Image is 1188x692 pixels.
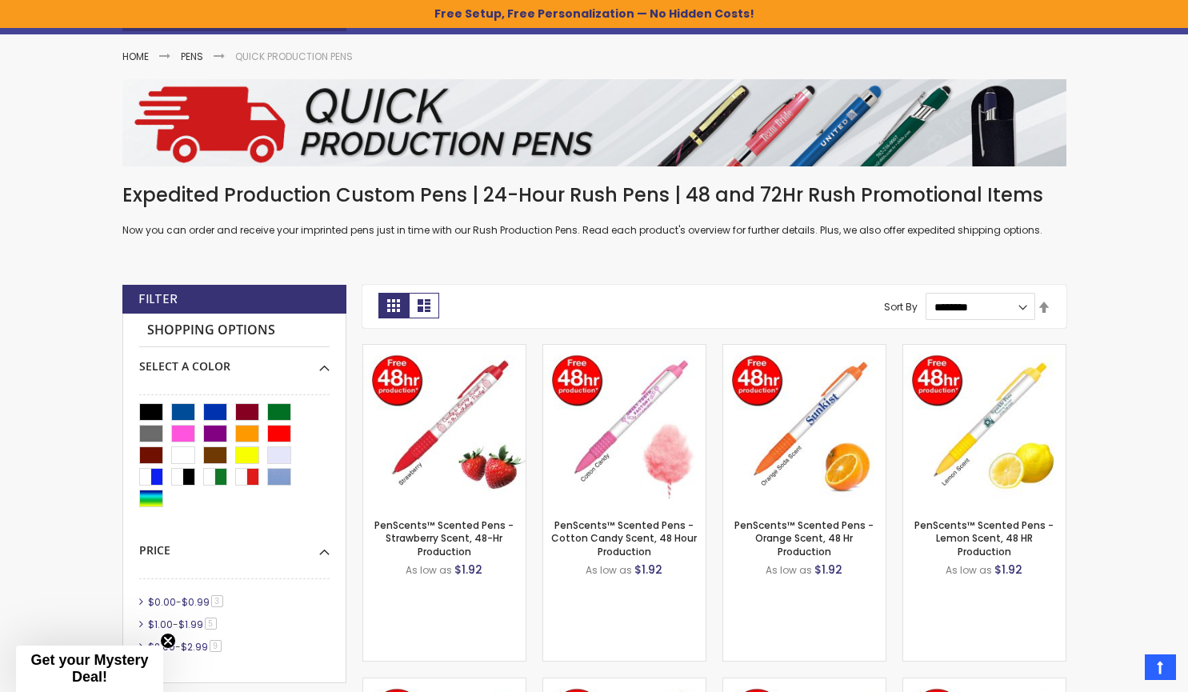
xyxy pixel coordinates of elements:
[139,531,330,558] div: Price
[181,50,203,63] a: Pens
[122,224,1066,237] p: Now you can order and receive your imprinted pens just in time with our Rush Production Pens. Rea...
[363,345,526,507] img: PenScents™ Scented Pens - Strawberry Scent, 48-Hr Production
[363,678,526,691] a: PenScents™ Scented Pens - Floral Scent, 48 HR Production
[363,344,526,358] a: PenScents™ Scented Pens - Strawberry Scent, 48-Hr Production
[181,640,208,654] span: $2.99
[814,562,842,578] span: $1.92
[454,562,482,578] span: $1.92
[182,595,210,609] span: $0.99
[723,344,886,358] a: PenScents™ Scented Pens - Orange Scent, 48 Hr Production
[144,595,229,609] a: $0.00-$0.993
[16,646,163,692] div: Get your Mystery Deal!Close teaser
[148,640,175,654] span: $2.00
[139,314,330,348] strong: Shopping Options
[884,300,918,314] label: Sort By
[148,618,173,631] span: $1.00
[551,518,697,558] a: PenScents™ Scented Pens - Cotton Candy Scent, 48 Hour Production
[723,345,886,507] img: PenScents™ Scented Pens - Orange Scent, 48 Hr Production
[122,50,149,63] a: Home
[914,518,1054,558] a: PenScents™ Scented Pens - Lemon Scent, 48 HR Production
[139,347,330,374] div: Select A Color
[946,563,992,577] span: As low as
[543,345,706,507] img: PenScents™ Scented Pens - Cotton Candy Scent, 48 Hour Production
[205,618,217,630] span: 5
[235,50,353,63] strong: Quick Production Pens
[994,562,1022,578] span: $1.92
[122,79,1066,166] img: Quick Production Pens
[378,293,409,318] strong: Grid
[144,640,227,654] a: $2.00-$2.999
[144,618,222,631] a: $1.00-$1.995
[586,563,632,577] span: As low as
[374,518,514,558] a: PenScents™ Scented Pens - Strawberry Scent, 48-Hr Production
[766,563,812,577] span: As low as
[543,344,706,358] a: PenScents™ Scented Pens - Cotton Candy Scent, 48 Hour Production
[138,290,178,308] strong: Filter
[148,595,176,609] span: $0.00
[634,562,662,578] span: $1.92
[543,678,706,691] a: PenScents™ Scented Pens - Buttercream Scent, 48HR Production
[211,595,223,607] span: 3
[160,633,176,649] button: Close teaser
[178,618,203,631] span: $1.99
[723,678,886,691] a: PenScents™ Scented Pens - Lavender Scent, 48HR Production
[406,563,452,577] span: As low as
[734,518,874,558] a: PenScents™ Scented Pens - Orange Scent, 48 Hr Production
[122,182,1066,208] h1: Expedited Production Custom Pens | 24-Hour Rush Pens | 48 and 72Hr Rush Promotional Items
[903,345,1066,507] img: PenScents™ Scented Pens - Lemon Scent, 48 HR Production
[30,652,148,685] span: Get your Mystery Deal!
[210,640,222,652] span: 9
[903,344,1066,358] a: PenScents™ Scented Pens - Lemon Scent, 48 HR Production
